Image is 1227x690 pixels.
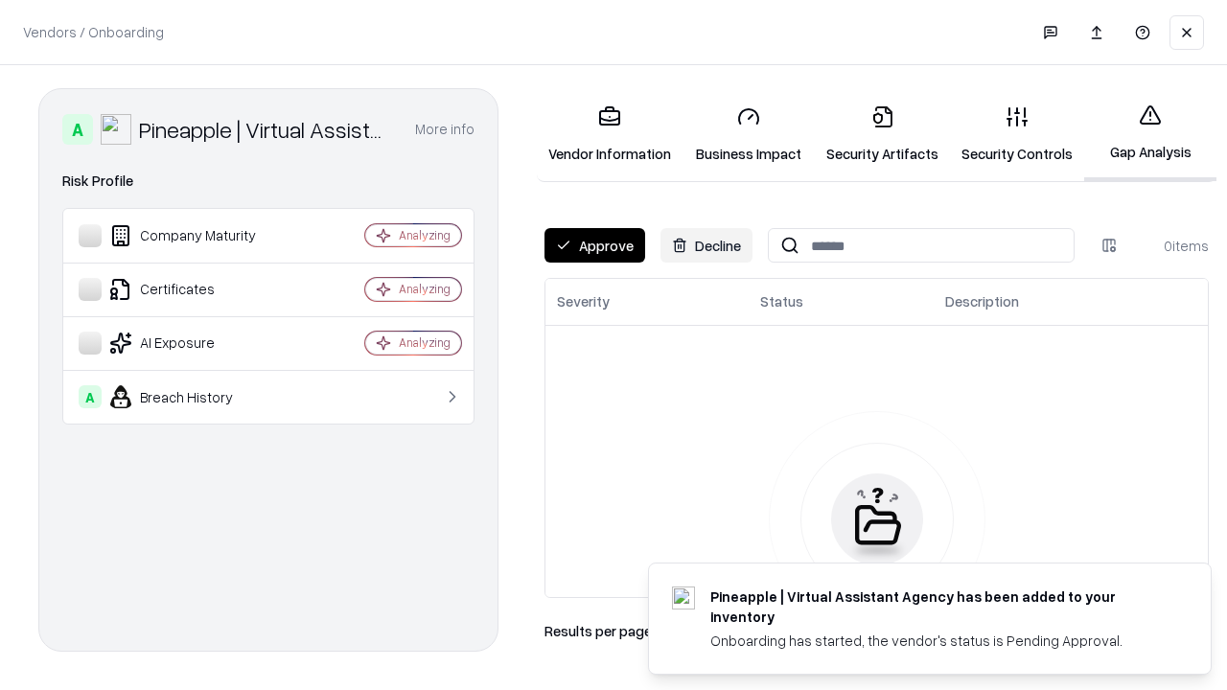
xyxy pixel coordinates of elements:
[544,621,655,641] p: Results per page:
[710,586,1165,627] div: Pineapple | Virtual Assistant Agency has been added to your inventory
[79,224,308,247] div: Company Maturity
[557,291,610,311] div: Severity
[760,291,803,311] div: Status
[62,170,475,193] div: Risk Profile
[950,90,1084,179] a: Security Controls
[139,114,392,145] div: Pineapple | Virtual Assistant Agency
[79,332,308,355] div: AI Exposure
[101,114,131,145] img: Pineapple | Virtual Assistant Agency
[79,385,308,408] div: Breach History
[79,385,102,408] div: A
[399,281,451,297] div: Analyzing
[537,90,683,179] a: Vendor Information
[79,278,308,301] div: Certificates
[62,114,93,145] div: A
[23,22,164,42] p: Vendors / Onboarding
[710,631,1165,651] div: Onboarding has started, the vendor's status is Pending Approval.
[1084,88,1216,181] a: Gap Analysis
[683,90,815,179] a: Business Impact
[672,586,695,609] img: trypineapple.com
[415,112,475,147] button: More info
[1132,236,1209,256] div: 0 items
[544,228,645,263] button: Approve
[945,291,1019,311] div: Description
[815,90,950,179] a: Security Artifacts
[399,227,451,243] div: Analyzing
[660,228,752,263] button: Decline
[399,334,451,351] div: Analyzing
